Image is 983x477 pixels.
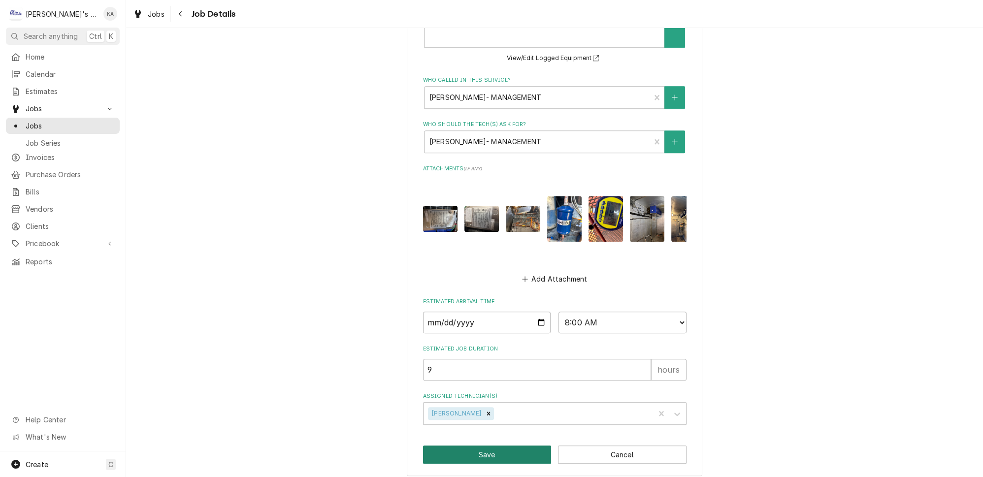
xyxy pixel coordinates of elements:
[6,218,120,234] a: Clients
[464,206,499,232] img: YpdBdSd4RHa88FrjcukS
[558,445,687,464] button: Cancel
[423,121,687,128] label: Who should the tech(s) ask for?
[6,184,120,200] a: Bills
[423,345,687,353] label: Estimated Job Duration
[423,76,687,84] label: Who called in this service?
[6,28,120,45] button: Search anythingCtrlK
[24,31,78,41] span: Search anything
[423,165,687,286] div: Attachments
[423,445,687,464] div: Button Group Row
[6,254,120,270] a: Reports
[26,52,115,62] span: Home
[423,445,687,464] div: Button Group
[671,196,706,242] img: J9vLAsuyS7wkyvWCJcZq
[148,9,164,19] span: Jobs
[26,86,115,96] span: Estimates
[26,187,115,197] span: Bills
[6,201,120,217] a: Vendors
[6,429,120,445] a: Go to What's New
[423,345,687,380] div: Estimated Job Duration
[6,83,120,99] a: Estimates
[505,52,604,64] button: View/Edit Logged Equipment
[26,414,114,425] span: Help Center
[423,392,687,400] label: Assigned Technician(s)
[6,166,120,183] a: Purchase Orders
[189,7,236,21] span: Job Details
[26,121,115,131] span: Jobs
[463,166,482,171] span: ( if any )
[6,135,120,151] a: Job Series
[423,76,687,108] div: Who called in this service?
[26,204,115,214] span: Vendors
[103,7,117,21] div: Korey Austin's Avatar
[423,298,687,306] label: Estimated Arrival Time
[26,9,98,19] div: [PERSON_NAME]'s Refrigeration
[26,256,115,267] span: Reports
[26,138,115,148] span: Job Series
[89,31,102,41] span: Ctrl
[173,6,189,22] button: Navigate back
[664,130,685,153] button: Create New Contact
[423,392,687,424] div: Assigned Technician(s)
[423,206,458,232] img: k872ZttKSvqfjazXrqJE
[6,118,120,134] a: Jobs
[109,31,113,41] span: K
[9,7,23,21] div: C
[423,312,551,333] input: Date
[558,312,687,333] select: Time Select
[423,445,552,464] button: Save
[423,298,687,333] div: Estimated Arrival Time
[103,7,117,21] div: KA
[672,94,678,101] svg: Create New Contact
[6,100,120,117] a: Go to Jobs
[6,66,120,82] a: Calendar
[651,359,687,381] div: hours
[26,460,48,469] span: Create
[6,235,120,252] a: Go to Pricebook
[26,221,115,231] span: Clients
[483,407,494,420] div: Remove Johnny Guerra
[520,272,589,286] button: Add Attachment
[108,459,113,470] span: C
[423,121,687,153] div: Who should the tech(s) ask for?
[664,86,685,109] button: Create New Contact
[6,412,120,428] a: Go to Help Center
[9,7,23,21] div: Clay's Refrigeration's Avatar
[26,432,114,442] span: What's New
[547,196,582,242] img: k4wpg9qkSw4CliKZ1Ojj
[672,138,678,145] svg: Create New Contact
[6,49,120,65] a: Home
[26,169,115,180] span: Purchase Orders
[26,238,100,249] span: Pricebook
[506,206,540,232] img: njErcqwBTXSND8b6sSyR
[26,152,115,162] span: Invoices
[630,196,664,242] img: wHhRkwP5RUGFLEfJWRWh
[428,407,483,420] div: [PERSON_NAME]
[129,6,168,22] a: Jobs
[26,103,100,114] span: Jobs
[423,165,687,173] label: Attachments
[26,69,115,79] span: Calendar
[589,196,623,242] img: FMUkIaXiS6SBDYd7JbwN
[6,149,120,165] a: Invoices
